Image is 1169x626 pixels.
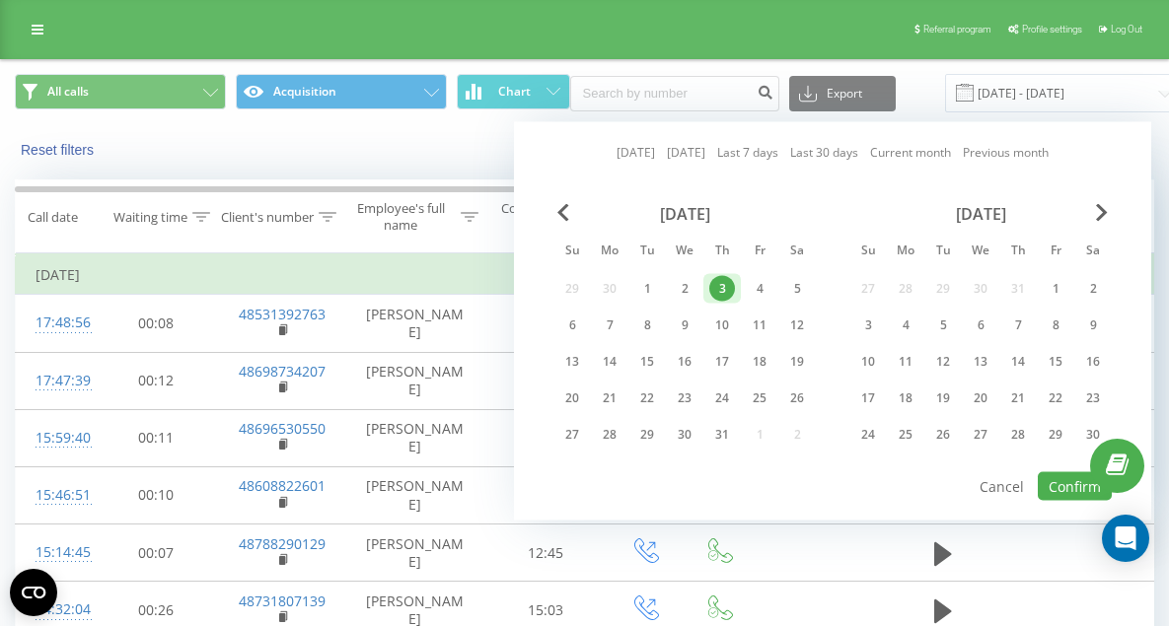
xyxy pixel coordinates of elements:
[666,274,703,304] div: Wed Oct 2, 2024
[672,422,697,448] div: 30
[745,238,774,267] abbr: Friday
[595,238,624,267] abbr: Monday
[1080,313,1106,338] div: 9
[778,274,816,304] div: Sat Oct 5, 2024
[1038,472,1112,501] button: Confirm
[666,311,703,340] div: Wed Oct 9, 2024
[1043,422,1068,448] div: 29
[591,420,628,450] div: Mon Oct 28, 2024
[855,385,881,411] div: 17
[457,74,570,109] button: Chart
[36,533,75,572] div: 15:14:45
[968,385,993,411] div: 20
[95,466,218,523] td: 00:10
[36,362,75,400] div: 17:47:39
[999,347,1037,377] div: Thu Nov 14, 2024
[113,209,187,226] div: Waiting time
[703,383,741,413] div: Thu Oct 24, 2024
[1041,238,1070,267] abbr: Friday
[709,313,735,338] div: 10
[28,209,78,226] div: Call date
[778,347,816,377] div: Sat Oct 19, 2024
[853,238,883,267] abbr: Sunday
[95,409,218,466] td: 00:11
[709,276,735,302] div: 3
[239,476,326,495] a: 48608822601
[628,383,666,413] div: Tue Oct 22, 2024
[703,311,741,340] div: Thu Oct 10, 2024
[346,295,484,352] td: [PERSON_NAME]
[634,385,660,411] div: 22
[95,524,218,582] td: 00:07
[1074,347,1112,377] div: Sat Nov 16, 2024
[999,311,1037,340] div: Thu Nov 7, 2024
[891,238,920,267] abbr: Monday
[239,362,326,381] a: 48698734207
[1037,347,1074,377] div: Fri Nov 15, 2024
[553,311,591,340] div: Sun Oct 6, 2024
[236,74,447,109] button: Acquisition
[484,466,608,523] td: 00:27
[747,349,772,375] div: 18
[1074,311,1112,340] div: Sat Nov 9, 2024
[703,274,741,304] div: Thu Oct 3, 2024
[968,422,993,448] div: 27
[707,238,737,267] abbr: Thursday
[924,347,962,377] div: Tue Nov 12, 2024
[628,420,666,450] div: Tue Oct 29, 2024
[962,311,999,340] div: Wed Nov 6, 2024
[849,204,1112,224] div: [DATE]
[784,349,810,375] div: 19
[703,420,741,450] div: Thu Oct 31, 2024
[597,422,622,448] div: 28
[893,349,918,375] div: 11
[557,238,587,267] abbr: Sunday
[1080,349,1106,375] div: 16
[789,76,896,111] button: Export
[962,383,999,413] div: Wed Nov 20, 2024
[632,238,662,267] abbr: Tuesday
[597,313,622,338] div: 7
[849,347,887,377] div: Sun Nov 10, 2024
[634,313,660,338] div: 8
[634,422,660,448] div: 29
[1080,385,1106,411] div: 23
[741,311,778,340] div: Fri Oct 11, 2024
[784,385,810,411] div: 26
[930,422,956,448] div: 26
[591,311,628,340] div: Mon Oct 7, 2024
[849,420,887,450] div: Sun Nov 24, 2024
[1111,24,1142,35] span: Log Out
[1037,383,1074,413] div: Fri Nov 22, 2024
[703,347,741,377] div: Thu Oct 17, 2024
[672,349,697,375] div: 16
[923,24,991,35] span: Referral program
[1005,385,1031,411] div: 21
[484,352,608,409] td: 00:24
[930,385,956,411] div: 19
[553,204,816,224] div: [DATE]
[741,347,778,377] div: Fri Oct 18, 2024
[591,383,628,413] div: Mon Oct 21, 2024
[855,422,881,448] div: 24
[1037,311,1074,340] div: Fri Nov 8, 2024
[346,409,484,466] td: [PERSON_NAME]
[1037,420,1074,450] div: Fri Nov 29, 2024
[887,347,924,377] div: Mon Nov 11, 2024
[969,472,1035,501] button: Cancel
[1043,385,1068,411] div: 22
[963,143,1049,162] a: Previous month
[666,383,703,413] div: Wed Oct 23, 2024
[855,349,881,375] div: 10
[717,143,778,162] a: Last 7 days
[1080,422,1106,448] div: 30
[672,276,697,302] div: 2
[559,313,585,338] div: 6
[1005,313,1031,338] div: 7
[778,383,816,413] div: Sat Oct 26, 2024
[597,385,622,411] div: 21
[924,383,962,413] div: Tue Nov 19, 2024
[346,466,484,523] td: [PERSON_NAME]
[747,276,772,302] div: 4
[95,352,218,409] td: 00:12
